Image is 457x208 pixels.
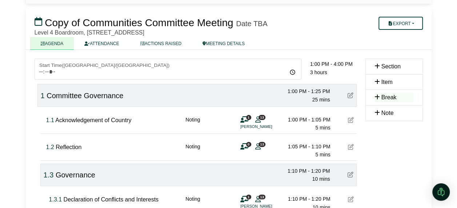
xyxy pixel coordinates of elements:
[46,117,54,123] span: Click to fine tune number
[381,79,393,85] span: Item
[56,171,95,179] span: Governance
[312,97,330,103] span: 25 mins
[240,124,295,130] li: [PERSON_NAME]
[35,29,144,36] span: Level 4 Boardroom, [STREET_ADDRESS]
[56,144,81,150] span: Reflection
[30,37,74,50] a: AGENDA
[185,116,200,132] div: Noting
[74,37,129,50] a: ATTENDANCE
[381,110,394,116] span: Note
[315,152,330,157] span: 5 mins
[47,92,123,100] span: Committee Governance
[41,92,45,100] span: Click to fine tune number
[381,63,401,69] span: Section
[64,196,159,203] span: Declaration of Conflicts and Interests
[258,115,265,120] span: 13
[381,94,397,100] span: Break
[280,143,330,151] div: 1:05 PM - 1:10 PM
[185,143,200,159] div: Noting
[130,37,192,50] a: ACTIONS RAISED
[246,115,251,120] span: 1
[246,142,251,147] span: 0
[236,19,267,28] div: Date TBA
[312,176,330,182] span: 10 mins
[258,142,265,147] span: 13
[310,69,327,75] span: 3 hours
[192,37,255,50] a: MEETING DETAILS
[279,87,330,95] div: 1:00 PM - 1:25 PM
[280,116,330,124] div: 1:00 PM - 1:05 PM
[432,183,450,201] div: Open Intercom Messenger
[246,195,251,199] span: 1
[378,17,422,30] button: Export
[258,195,265,199] span: 13
[279,167,330,175] div: 1:10 PM - 1:20 PM
[44,171,54,179] span: Click to fine tune number
[280,195,330,203] div: 1:10 PM - 1:20 PM
[315,125,330,131] span: 5 mins
[49,196,62,203] span: Click to fine tune number
[45,17,233,28] span: Copy of Communities Committee Meeting
[46,144,54,150] span: Click to fine tune number
[55,117,131,123] span: Acknowledgement of Country
[310,60,361,68] div: 1:00 PM - 4:00 PM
